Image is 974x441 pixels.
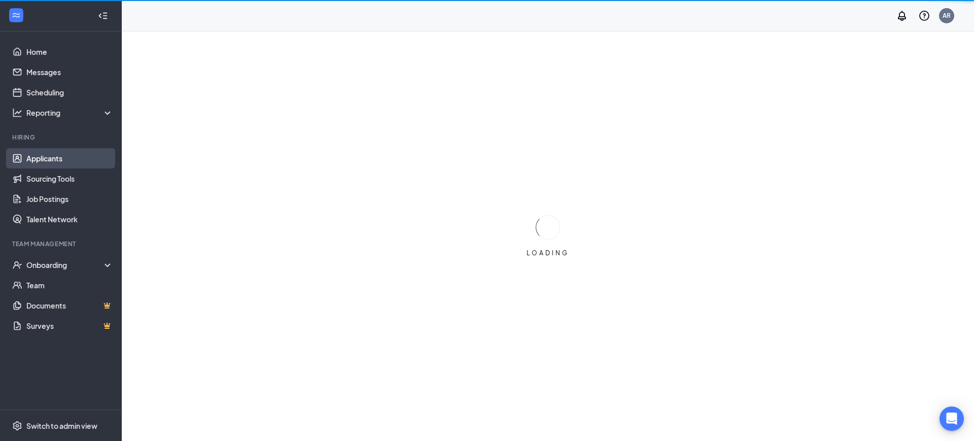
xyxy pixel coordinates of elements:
[918,10,930,22] svg: QuestionInfo
[98,11,108,21] svg: Collapse
[12,260,22,270] svg: UserCheck
[12,133,111,142] div: Hiring
[26,421,97,431] div: Switch to admin view
[26,62,113,82] a: Messages
[12,108,22,118] svg: Analysis
[26,168,113,189] a: Sourcing Tools
[896,10,908,22] svg: Notifications
[12,240,111,248] div: Team Management
[943,11,951,20] div: AR
[26,189,113,209] a: Job Postings
[12,421,22,431] svg: Settings
[940,406,964,431] div: Open Intercom Messenger
[26,209,113,229] a: Talent Network
[26,108,114,118] div: Reporting
[26,316,113,336] a: SurveysCrown
[26,148,113,168] a: Applicants
[26,295,113,316] a: DocumentsCrown
[523,249,573,257] div: LOADING
[26,82,113,103] a: Scheduling
[26,42,113,62] a: Home
[11,10,21,20] svg: WorkstreamLogo
[26,275,113,295] a: Team
[26,260,105,270] div: Onboarding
